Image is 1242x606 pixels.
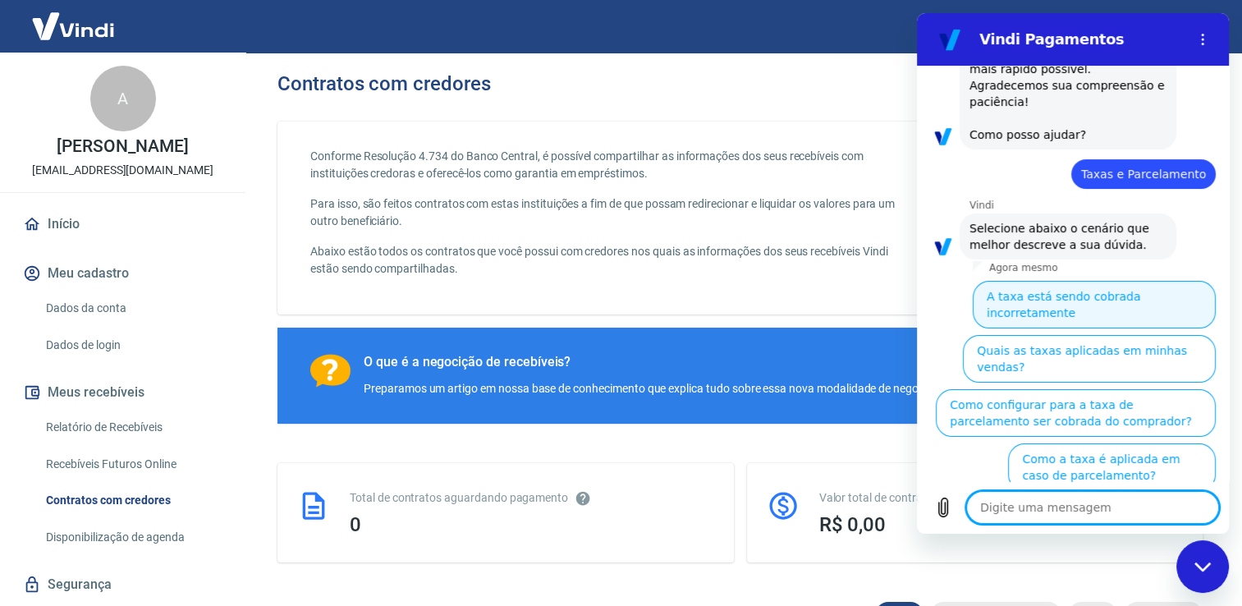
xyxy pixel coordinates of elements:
[39,484,226,517] a: Contratos com credores
[310,243,912,278] p: Abaixo estão todos os contratos que você possui com credores nos quais as informações dos seus re...
[32,162,213,179] p: [EMAIL_ADDRESS][DOMAIN_NAME]
[20,206,226,242] a: Início
[310,148,912,182] p: Conforme Resolução 4.734 do Banco Central, é possível compartilhar as informações dos seus recebí...
[1163,11,1222,42] button: Sair
[917,13,1229,534] iframe: Janela de mensagens
[57,138,188,155] p: [PERSON_NAME]
[364,354,1042,370] div: O que é a negocição de recebíveis?
[310,195,912,230] p: Para isso, são feitos contratos com estas instituições a fim de que possam redirecionar e liquida...
[20,1,126,51] img: Vindi
[575,490,591,507] svg: Esses contratos não se referem à Vindi, mas sim a outras instituições.
[39,448,226,481] a: Recebíveis Futuros Online
[277,72,491,95] h3: Contratos com credores
[364,380,1042,397] div: Preparamos um artigo em nossa base de conhecimento que explica tudo sobre essa nova modalidade de...
[310,354,351,388] img: Ícone com um ponto de interrogação.
[20,374,226,411] button: Meus recebíveis
[39,411,226,444] a: Relatório de Recebíveis
[20,255,226,292] button: Meu cadastro
[350,489,714,507] div: Total de contratos aguardando pagamento
[819,489,1184,507] div: Valor total de contratos aguardando pagamento
[39,521,226,554] a: Disponibilização de agenda
[20,567,226,603] a: Segurança
[819,513,887,536] span: R$ 0,00
[39,328,226,362] a: Dados de login
[350,513,714,536] div: 0
[1176,540,1229,593] iframe: Botão para abrir a janela de mensagens, conversa em andamento
[39,292,226,325] a: Dados da conta
[90,66,156,131] div: A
